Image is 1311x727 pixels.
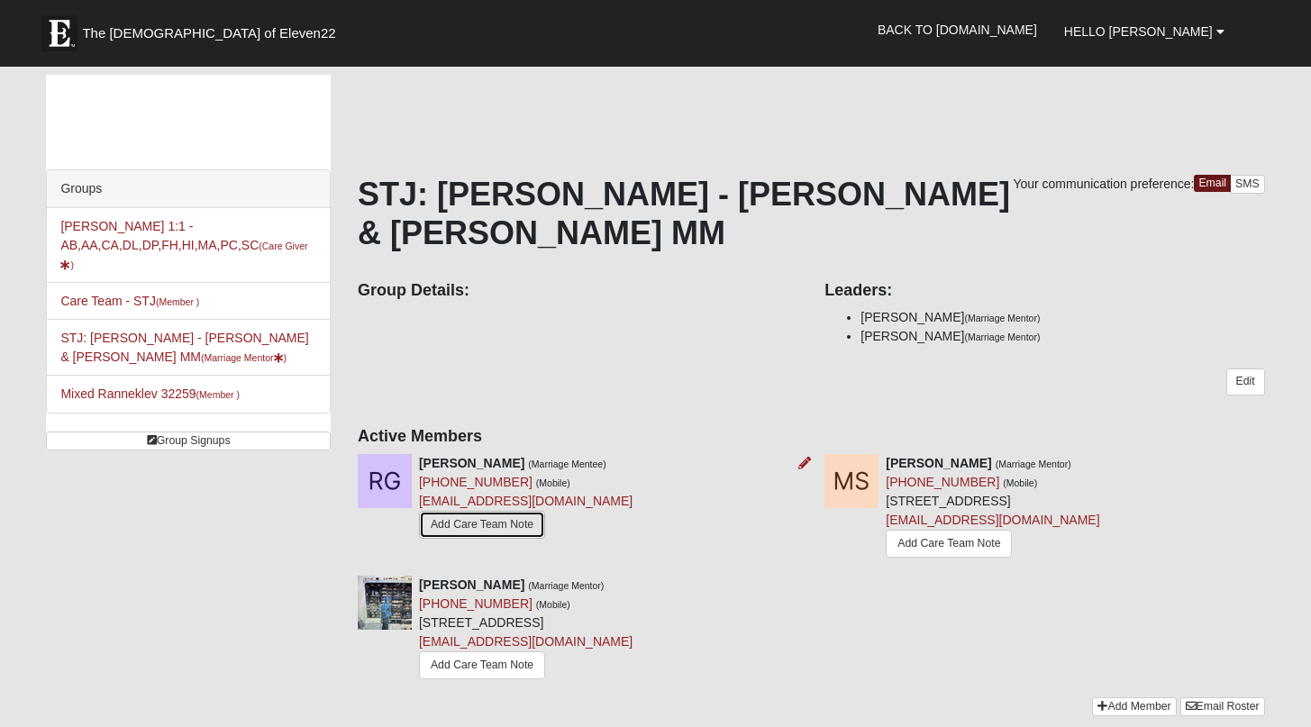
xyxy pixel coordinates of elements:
[419,596,533,611] a: [PHONE_NUMBER]
[886,530,1012,558] a: Add Care Team Note
[156,296,199,307] small: (Member )
[60,241,307,270] small: (Care Giver )
[1003,477,1037,488] small: (Mobile)
[60,331,308,364] a: STJ: [PERSON_NAME] - [PERSON_NAME] & [PERSON_NAME] MM(Marriage Mentor)
[419,475,533,489] a: [PHONE_NUMBER]
[1051,9,1238,54] a: Hello [PERSON_NAME]
[60,386,240,401] a: Mixed Ranneklev 32259(Member )
[964,313,1040,323] small: (Marriage Mentor)
[419,651,545,679] a: Add Care Team Note
[536,477,570,488] small: (Mobile)
[419,576,633,684] div: [STREET_ADDRESS]
[1064,24,1213,39] span: Hello [PERSON_NAME]
[824,281,1264,301] h4: Leaders:
[46,432,331,450] a: Group Signups
[419,456,524,470] strong: [PERSON_NAME]
[860,327,1264,346] li: [PERSON_NAME]
[419,577,524,592] strong: [PERSON_NAME]
[536,599,570,610] small: (Mobile)
[82,24,335,42] span: The [DEMOGRAPHIC_DATA] of Eleven22
[32,6,393,51] a: The [DEMOGRAPHIC_DATA] of Eleven22
[886,513,1099,527] a: [EMAIL_ADDRESS][DOMAIN_NAME]
[358,427,1265,447] h4: Active Members
[964,332,1040,342] small: (Marriage Mentor)
[1230,175,1265,194] a: SMS
[201,352,287,363] small: (Marriage Mentor )
[864,7,1051,52] a: Back to [DOMAIN_NAME]
[419,494,633,508] a: [EMAIL_ADDRESS][DOMAIN_NAME]
[996,459,1071,469] small: (Marriage Mentor)
[1194,175,1231,192] a: Email
[358,281,797,301] h4: Group Details:
[41,15,77,51] img: Eleven22 logo
[196,389,240,400] small: (Member )
[860,308,1264,327] li: [PERSON_NAME]
[419,511,545,539] a: Add Care Team Note
[886,454,1099,562] div: [STREET_ADDRESS]
[528,459,605,469] small: (Marriage Mentee)
[886,475,999,489] a: [PHONE_NUMBER]
[528,580,604,591] small: (Marriage Mentor)
[1226,368,1265,395] a: Edit
[1013,177,1194,191] span: Your communication preference:
[60,219,307,271] a: [PERSON_NAME] 1:1 -AB,AA,CA,DL,DP,FH,HI,MA,PC,SC(Care Giver)
[60,294,199,308] a: Care Team - STJ(Member )
[886,456,991,470] strong: [PERSON_NAME]
[419,634,633,649] a: [EMAIL_ADDRESS][DOMAIN_NAME]
[358,175,1265,252] h1: STJ: [PERSON_NAME] - [PERSON_NAME] & [PERSON_NAME] MM
[47,170,330,208] div: Groups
